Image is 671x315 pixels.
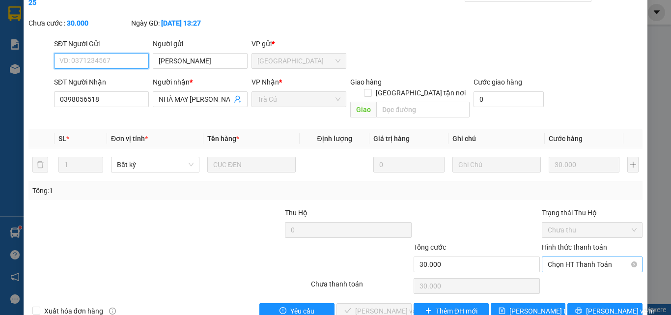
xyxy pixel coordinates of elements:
span: Giao [350,102,376,117]
div: Chưa cước : [28,18,129,29]
div: Tổng: 1 [32,185,260,196]
div: Trạng thái Thu Hộ [542,207,643,218]
b: 30.000 [67,19,88,27]
span: Đơn vị tính [111,135,148,143]
input: Dọc đường [376,102,470,117]
span: exclamation-circle [280,307,286,315]
span: Sài Gòn [257,54,340,68]
span: [GEOGRAPHIC_DATA] tận nơi [372,87,470,98]
div: Người gửi [153,38,248,49]
span: VP Nhận [252,78,279,86]
span: close-circle [631,261,637,267]
span: user-add [234,95,242,103]
span: Giá trị hàng [373,135,410,143]
span: printer [575,307,582,315]
input: VD: Bàn, Ghế [207,157,296,172]
button: plus [627,157,639,172]
input: Cước giao hàng [474,91,544,107]
input: 0 [549,157,619,172]
span: Chưa thu [548,223,637,237]
span: Chọn HT Thanh Toán [548,257,637,272]
div: SĐT Người Nhận [54,77,149,87]
b: [DATE] 13:27 [161,19,201,27]
span: save [499,307,505,315]
input: Ghi Chú [452,157,541,172]
span: Tổng cước [414,243,446,251]
span: Tên hàng [207,135,239,143]
span: plus [425,307,432,315]
th: Ghi chú [448,129,545,148]
input: 0 [373,157,444,172]
span: Giao hàng [350,78,382,86]
div: SĐT Người Gửi [54,38,149,49]
span: Cước hàng [549,135,583,143]
button: delete [32,157,48,172]
span: Định lượng [317,135,352,143]
span: info-circle [109,308,116,315]
label: Cước giao hàng [474,78,522,86]
div: Người nhận [153,77,248,87]
span: Trà Cú [257,92,340,107]
div: Chưa thanh toán [310,279,413,296]
span: Thu Hộ [285,209,308,217]
span: SL [58,135,66,143]
div: Ngày GD: [131,18,232,29]
label: Hình thức thanh toán [542,243,607,251]
span: Bất kỳ [117,157,194,172]
div: VP gửi [252,38,346,49]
